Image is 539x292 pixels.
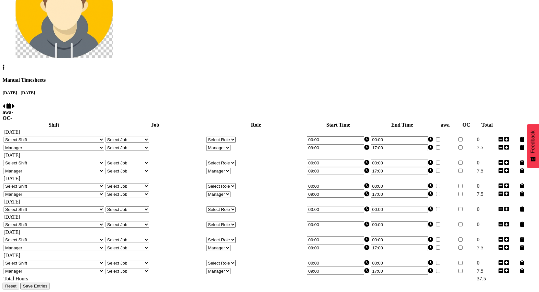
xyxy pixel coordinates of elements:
div: - [3,109,536,115]
input: Click to select... [307,144,364,151]
input: Click to select... [371,206,428,213]
input: Click to select... [371,168,428,174]
td: 0 [477,182,498,190]
input: Click to select... [307,260,364,266]
span: Save Entries [23,284,48,288]
button: Save Entries [20,283,50,289]
td: 0 [477,159,498,167]
td: 7.5 [477,267,498,275]
td: 0 [477,236,498,244]
input: Click to select... [371,221,428,228]
div: Total [477,122,497,128]
td: 7.5 [477,144,498,151]
div: Start Time [307,122,369,128]
input: Click to select... [371,160,428,166]
td: 7.5 [477,167,498,175]
div: OC [457,122,476,128]
div: Job [106,122,205,128]
input: Click to select... [371,260,428,266]
span: Reset [5,284,17,288]
input: Click to select... [371,268,428,275]
td: [DATE] [3,175,536,182]
div: awa [435,122,456,128]
input: Click to select... [307,221,364,228]
input: Click to select... [371,245,428,251]
input: Click to select... [307,245,364,251]
input: Click to select... [307,236,364,243]
div: Role [206,122,306,128]
td: [DATE] [3,199,536,205]
h5: [DATE] - [DATE] [3,90,536,95]
input: Click to select... [371,236,428,243]
input: Click to select... [307,183,364,190]
input: Click to select... [307,160,364,166]
h4: Manual Timesheets [3,77,536,83]
strong: awa [3,109,12,115]
td: 37.5 [477,276,498,282]
div: Shift [4,122,104,128]
button: Feedback - Show survey [527,124,539,168]
input: Click to select... [307,268,364,275]
td: 0 [477,206,498,213]
div: End Time [371,122,433,128]
strong: OC [3,115,10,121]
td: [DATE] [3,129,536,135]
span: Feedback [530,130,536,153]
input: Click to select... [307,136,364,143]
input: Click to select... [371,144,428,151]
td: [DATE] [3,152,536,159]
input: Click to select... [307,168,364,174]
div: - [3,115,536,121]
td: Total Hours [3,276,105,282]
td: 0 [477,136,498,143]
input: Click to select... [307,206,364,213]
input: Click to select... [371,136,428,143]
td: [DATE] [3,229,536,235]
button: Reset [3,283,19,289]
td: [DATE] [3,252,536,259]
td: 0 [477,221,498,228]
td: 7.5 [477,191,498,198]
td: 7.5 [477,244,498,252]
td: 0 [477,259,498,267]
input: Click to select... [371,191,428,198]
input: Click to select... [371,183,428,190]
td: [DATE] [3,214,536,220]
input: Click to select... [307,191,364,198]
